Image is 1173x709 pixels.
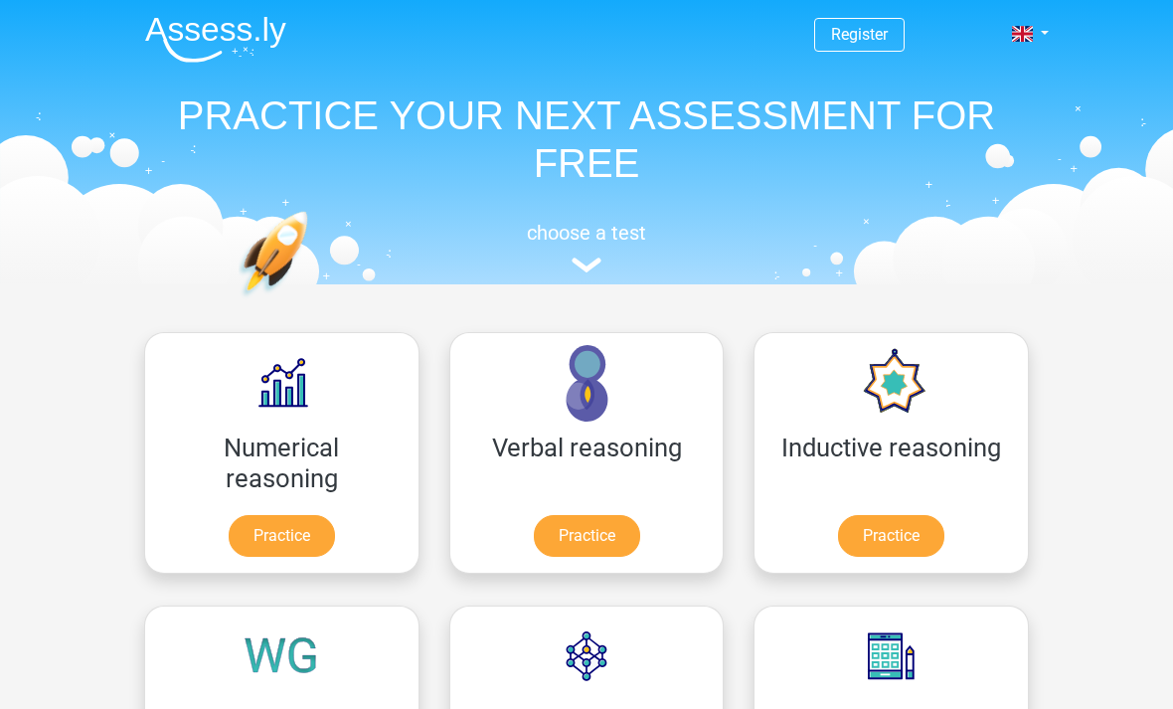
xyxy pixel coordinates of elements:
a: Practice [534,515,640,557]
img: practice [239,211,385,391]
h1: PRACTICE YOUR NEXT ASSESSMENT FOR FREE [129,91,1044,187]
a: choose a test [129,221,1044,273]
a: Practice [838,515,944,557]
img: assessment [572,258,601,272]
a: Register [831,25,888,44]
img: Assessly [145,16,286,63]
a: Practice [229,515,335,557]
h5: choose a test [129,221,1044,245]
